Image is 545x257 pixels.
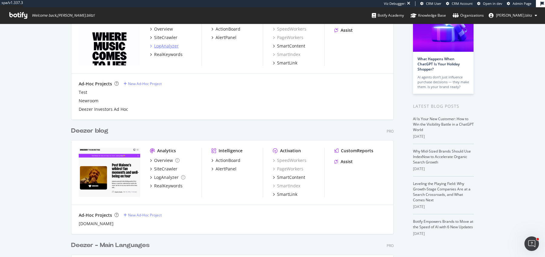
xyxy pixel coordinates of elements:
a: SmartContent [273,43,305,49]
div: Pro [387,129,394,134]
span: alexandre.blitz [496,13,532,18]
div: New Ad-Hoc Project [128,81,162,86]
div: Ad-Hoc Projects [79,212,112,218]
iframe: Intercom live chat [524,236,539,251]
div: [DATE] [413,231,474,236]
a: CRM User [420,1,441,6]
a: Assist [334,27,353,33]
a: Overview [150,26,173,32]
div: SmartLink [277,191,297,197]
img: deezer.com/fr [79,148,140,197]
a: New Ad-Hoc Project [124,81,162,86]
a: Botify Academy [372,7,404,24]
div: Latest Blog Posts [413,103,474,110]
span: CRM Account [452,1,473,6]
div: New Ad-Hoc Project [128,213,162,218]
a: Admin Page [507,1,531,6]
a: SmartLink [273,60,297,66]
a: Assist [334,159,353,165]
span: Admin Page [513,1,531,6]
div: LogAnalyzer [154,43,179,49]
div: Intelligence [219,148,243,154]
div: Overview [154,157,173,163]
div: SiteCrawler [154,35,177,41]
div: Deezer - Main Languages [71,241,150,250]
div: Deezer blog [71,127,108,135]
div: Knowledge Base [411,12,446,18]
a: ActionBoard [211,26,240,32]
div: AlertPanel [216,35,236,41]
a: SmartIndex [273,183,300,189]
div: ActionBoard [216,157,240,163]
div: ActionBoard [216,26,240,32]
a: LogAnalyzer [150,43,179,49]
a: Newroom [79,98,98,104]
button: [PERSON_NAME].blitz [484,11,542,20]
div: [DATE] [413,134,474,139]
a: Knowledge Base [411,7,446,24]
a: RealKeywords [150,51,183,58]
img: deezer.com [79,16,140,65]
a: CRM Account [446,1,473,6]
a: CustomReports [334,148,373,154]
span: Open in dev [483,1,502,6]
div: Assist [341,159,353,165]
div: Ad-Hoc Projects [79,81,112,87]
a: SmartLink [273,191,297,197]
a: Open in dev [477,1,502,6]
a: SpeedWorkers [273,157,306,163]
div: [DATE] [413,204,474,209]
div: Overview [154,26,173,32]
a: Leveling the Playing Field: Why Growth-Stage Companies Are at a Search Crossroads, and What Comes... [413,181,471,203]
a: AlertPanel [211,166,236,172]
div: SmartContent [277,174,305,180]
div: Botify Academy [372,12,404,18]
a: SmartIndex [273,51,300,58]
div: AI agents don’t just influence purchase decisions — they make them. Is your brand ready? [418,75,469,89]
div: Pro [387,243,394,248]
div: RealKeywords [154,183,183,189]
span: Welcome back, [PERSON_NAME].blitz ! [32,13,94,18]
a: SiteCrawler [150,166,177,172]
a: Deezer - Main Languages [71,241,152,250]
a: Organizations [453,7,484,24]
a: RealKeywords [150,183,183,189]
a: SiteCrawler [150,35,177,41]
div: RealKeywords [154,51,183,58]
a: AI Is Your New Customer: How to Win the Visibility Battle in a ChatGPT World [413,116,474,132]
a: Test [79,89,87,95]
div: [DATE] [413,166,474,172]
a: SmartContent [273,174,305,180]
div: Viz Debugger: [384,1,406,6]
a: ActionBoard [211,157,240,163]
a: New Ad-Hoc Project [124,213,162,218]
a: Botify Empowers Brands to Move at the Speed of AI with 6 New Updates [413,219,473,229]
a: PageWorkers [273,166,303,172]
a: SpeedWorkers [273,26,306,32]
div: AlertPanel [216,166,236,172]
div: Activation [280,148,301,154]
a: AlertPanel [211,35,236,41]
div: Analytics [157,148,176,154]
div: LogAnalyzer [154,174,179,180]
span: CRM User [426,1,441,6]
a: LogAnalyzer [150,174,185,180]
img: What Happens When ChatGPT Is Your Holiday Shopper? [413,4,474,52]
div: SiteCrawler [154,166,177,172]
div: Assist [341,27,353,33]
a: Deezer Investors Ad Hoc [79,106,128,112]
div: SmartContent [277,43,305,49]
a: PageWorkers [273,35,303,41]
div: [DOMAIN_NAME] [79,221,114,227]
a: Why Mid-Sized Brands Should Use IndexNow to Accelerate Organic Search Growth [413,149,471,165]
div: Organizations [453,12,484,18]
